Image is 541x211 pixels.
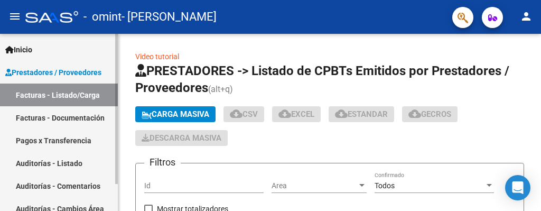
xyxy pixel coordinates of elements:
mat-icon: cloud_download [335,107,348,120]
button: Estandar [329,106,394,122]
mat-icon: cloud_download [230,107,242,120]
span: Estandar [335,109,388,119]
span: Prestadores / Proveedores [5,67,101,78]
button: Descarga Masiva [135,130,228,146]
mat-icon: cloud_download [278,107,291,120]
span: Area [272,181,357,190]
span: Todos [375,181,395,190]
span: (alt+q) [208,84,233,94]
span: Inicio [5,44,32,56]
mat-icon: menu [8,10,21,23]
button: EXCEL [272,106,321,122]
mat-icon: person [520,10,533,23]
button: CSV [223,106,264,122]
button: Gecros [402,106,458,122]
span: CSV [230,109,258,119]
app-download-masive: Descarga masiva de comprobantes (adjuntos) [135,130,228,146]
span: Descarga Masiva [142,133,221,143]
mat-icon: cloud_download [408,107,421,120]
h3: Filtros [144,155,181,170]
div: Open Intercom Messenger [505,175,530,200]
span: EXCEL [278,109,314,119]
button: Carga Masiva [135,106,216,122]
span: PRESTADORES -> Listado de CPBTs Emitidos por Prestadores / Proveedores [135,63,509,95]
span: Carga Masiva [142,109,209,119]
span: - [PERSON_NAME] [122,5,217,29]
span: - omint [83,5,122,29]
a: Video tutorial [135,52,179,61]
span: Gecros [408,109,451,119]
